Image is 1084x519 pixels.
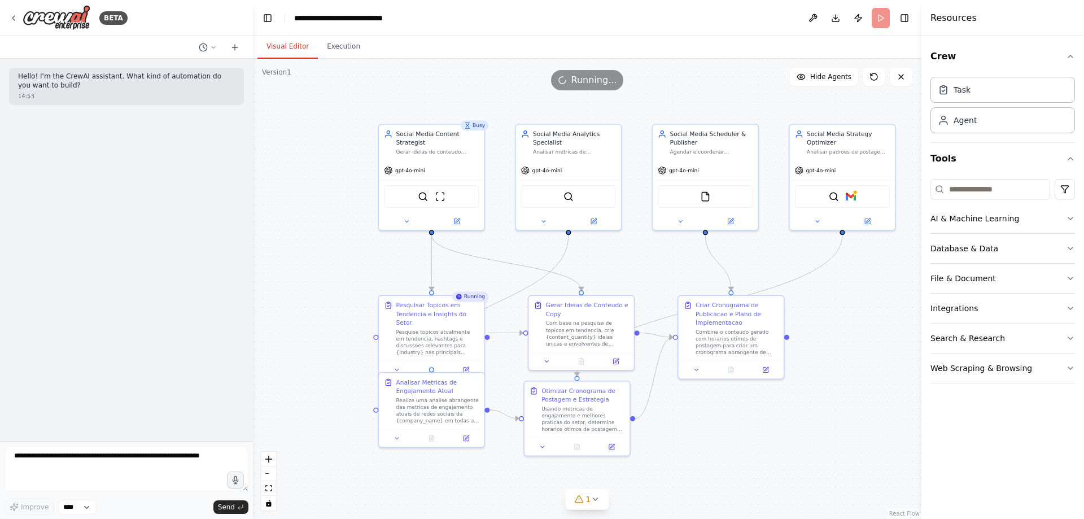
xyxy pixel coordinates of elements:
g: Edge from 1fb10d37-9f83-416e-a653-ba1ab2d1b878 to 530ec237-5fa3-4cc2-a41a-16b5589a88c4 [640,329,673,342]
button: zoom in [261,452,276,466]
div: Analisar Metricas de Engajamento Atual [396,378,479,395]
button: No output available [563,356,600,367]
div: Otimizar Cronograma de Postagem e EstrategiaUsando metricas de engajamento e melhores praticas do... [523,381,630,456]
span: Hide Agents [810,72,851,81]
span: gpt-4o-mini [532,167,562,174]
div: Agent [954,115,977,126]
button: Web Scraping & Browsing [930,354,1075,383]
button: No output available [713,365,749,375]
img: Logo [23,5,90,30]
div: React Flow controls [261,452,276,511]
g: Edge from 9a6bd5bb-f38a-4997-8ac9-8f4dc4418569 to 1fb10d37-9f83-416e-a653-ba1ab2d1b878 [427,235,585,290]
img: FileReadTool [700,191,710,202]
button: No output available [413,365,449,375]
div: Social Media Analytics Specialist [533,130,616,147]
g: Edge from bdef9ce0-e4b5-4b22-9426-93f6675c3081 to 7f130258-73e4-442f-9ce7-e83c410f768d [427,235,573,367]
button: fit view [261,481,276,496]
div: Analisar metricas de engajamento em todas as plataformas de redes sociais para {company_name}, id... [533,149,616,155]
div: Usando metricas de engajamento e melhores praticas do setor, determine horarios otimos de postage... [541,405,624,433]
button: Open in side panel [751,365,780,375]
span: gpt-4o-mini [806,167,836,174]
button: Crew [930,41,1075,72]
div: Social Media Strategy OptimizerAnalisar padroes de postagem, dados de engajamento do publico e al... [789,124,895,230]
g: Edge from e1477851-9d3a-40b0-89f7-da567dd995f3 to 1fb10d37-9f83-416e-a653-ba1ab2d1b878 [489,329,523,337]
button: toggle interactivity [261,496,276,511]
button: zoom out [261,466,276,481]
div: Realize uma analise abrangente das metricas de engajamento atuais de redes sociais da {company_na... [396,397,479,425]
div: Gerar Ideias de Conteudo e CopyCom base na pesquisa de topicos em tendencia, crie {content_quanti... [528,295,635,370]
span: gpt-4o-mini [395,167,425,174]
img: Gmail [846,191,856,202]
div: Agendar e coordenar publicacao de conteudo em multiplas plataformas de redes sociais para {compan... [670,149,753,155]
button: 1 [566,489,609,510]
span: gpt-4o-mini [669,167,699,174]
div: Tools [930,175,1075,392]
div: Gerar ideias de conteudo criativas e envolventes para {industry} baseadas em topicos em tendencia... [396,149,479,155]
g: Edge from 85570ab4-d674-4408-ab82-8e71ff7cf2ac to 530ec237-5fa3-4cc2-a41a-16b5589a88c4 [701,235,736,290]
button: Open in side panel [569,216,618,226]
p: Hello! I'm the CrewAI assistant. What kind of automation do you want to build? [18,72,235,90]
div: Social Media Strategy Optimizer [807,130,890,147]
div: Task [954,84,971,95]
button: Open in side panel [597,442,626,452]
button: Search & Research [930,324,1075,353]
button: No output available [559,442,595,452]
div: Combine o conteudo gerado com horarios otimos de postagem para criar um cronograma abrangente de ... [696,328,779,356]
div: Gerar Ideias de Conteudo e Copy [546,301,629,318]
button: Hide Agents [790,68,858,86]
button: Start a new chat [226,41,244,54]
button: Tools [930,143,1075,175]
div: Analisar Metricas de Engajamento AtualRealize uma analise abrangente das metricas de engajamento ... [378,372,485,448]
button: Integrations [930,294,1075,323]
div: Running [452,291,489,302]
div: Analisar padroes de postagem, dados de engajamento do publico e algoritmos de plataformas para re... [807,149,890,155]
button: Database & Data [930,234,1075,263]
button: Open in side panel [432,216,481,226]
div: Social Media Scheduler & PublisherAgendar e coordenar publicacao de conteudo em multiplas platafo... [652,124,759,230]
g: Edge from b1f4b143-6849-4543-9882-da3f92455503 to 530ec237-5fa3-4cc2-a41a-16b5589a88c4 [635,333,673,422]
button: Open in side panel [451,365,480,375]
span: Running... [571,73,617,87]
button: Hide left sidebar [260,10,276,26]
button: No output available [413,433,449,443]
span: Improve [21,503,49,512]
div: Pesquisar Topicos em Tendencia e Insights do Setor [396,301,479,326]
button: Improve [5,500,54,514]
g: Edge from 9a6bd5bb-f38a-4997-8ac9-8f4dc4418569 to e1477851-9d3a-40b0-89f7-da567dd995f3 [427,235,436,290]
div: BusySocial Media Content StrategistGerar ideias de conteudo criativas e envolventes para {industr... [378,124,485,230]
div: Pesquise topicos atualmente em tendencia, hashtags e discussoes relevantes para {industry} nas pr... [396,328,479,356]
span: 1 [586,494,591,505]
button: AI & Machine Learning [930,204,1075,233]
button: Open in side panel [706,216,755,226]
div: Criar Cronograma de Publicacao e Plano de Implementacao [696,301,779,326]
div: Busy [461,120,488,130]
img: SerperDevTool [829,191,839,202]
button: Hide right sidebar [897,10,912,26]
button: Open in side panel [601,356,631,367]
div: 14:53 [18,92,235,101]
button: Execution [318,35,369,59]
button: Send [213,500,248,514]
button: Visual Editor [257,35,318,59]
button: Click to speak your automation idea [227,472,244,489]
div: Otimizar Cronograma de Postagem e Estrategia [541,387,624,404]
g: Edge from 7f130258-73e4-442f-9ce7-e83c410f768d to b1f4b143-6849-4543-9882-da3f92455503 [489,405,519,422]
div: Crew [930,72,1075,142]
nav: breadcrumb [294,12,416,24]
img: SerperDevTool [418,191,428,202]
div: Social Media Analytics SpecialistAnalisar metricas de engajamento em todas as plataformas de rede... [515,124,622,230]
div: BETA [99,11,128,25]
button: Open in side panel [451,433,480,443]
a: React Flow attribution [889,511,920,517]
img: ScrapeWebsiteTool [435,191,445,202]
img: SerperDevTool [563,191,574,202]
button: File & Document [930,264,1075,293]
div: Criar Cronograma de Publicacao e Plano de ImplementacaoCombine o conteudo gerado com horarios oti... [677,295,784,379]
span: Send [218,503,235,512]
button: Open in side panel [843,216,891,226]
button: Switch to previous chat [194,41,221,54]
div: Social Media Content Strategist [396,130,479,147]
g: Edge from e541ae7a-ffb8-4320-a809-1e4265aab6be to b1f4b143-6849-4543-9882-da3f92455503 [572,235,846,376]
h4: Resources [930,11,977,25]
div: Com base na pesquisa de topicos em tendencia, crie {content_quantity} ideias unicas e envolventes... [546,320,629,347]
